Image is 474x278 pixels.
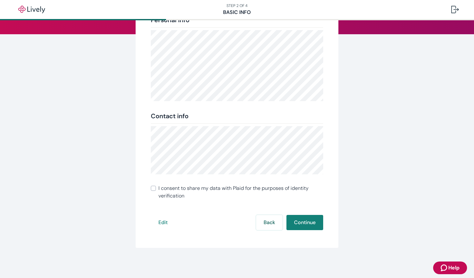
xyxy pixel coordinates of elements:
[158,184,323,200] span: I consent to share my data with Plaid for the purposes of identity verification
[446,2,464,17] button: Log out
[14,6,49,13] img: Lively
[256,215,283,230] button: Back
[286,215,323,230] button: Continue
[448,264,459,272] span: Help
[151,111,323,121] div: Contact info
[433,262,467,274] button: Zendesk support iconHelp
[151,215,175,230] button: Edit
[441,264,448,272] svg: Zendesk support icon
